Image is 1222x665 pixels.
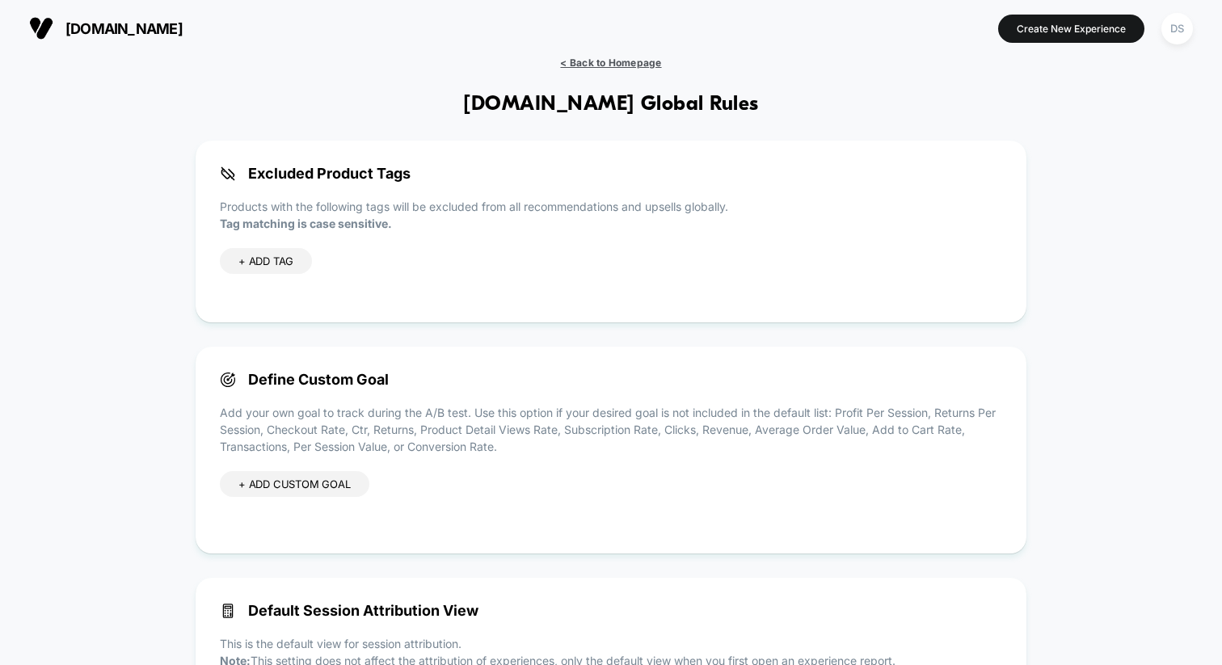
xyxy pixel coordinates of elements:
[65,20,183,37] span: [DOMAIN_NAME]
[238,255,293,267] span: + ADD TAG
[220,217,392,230] strong: Tag matching is case sensitive.
[220,198,1002,232] p: Products with the following tags will be excluded from all recommendations and upsells globally.
[29,16,53,40] img: Visually logo
[24,15,188,41] button: [DOMAIN_NAME]
[220,371,1002,388] span: Define Custom Goal
[463,93,758,116] h1: [DOMAIN_NAME] Global Rules
[220,404,1002,455] p: Add your own goal to track during the A/B test. Use this option if your desired goal is not inclu...
[1161,13,1193,44] div: DS
[1157,12,1198,45] button: DS
[220,165,1002,182] span: Excluded Product Tags
[220,602,1002,619] span: Default Session Attribution View
[220,471,369,497] div: + ADD CUSTOM GOAL
[998,15,1144,43] button: Create New Experience
[560,57,661,69] span: < Back to Homepage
